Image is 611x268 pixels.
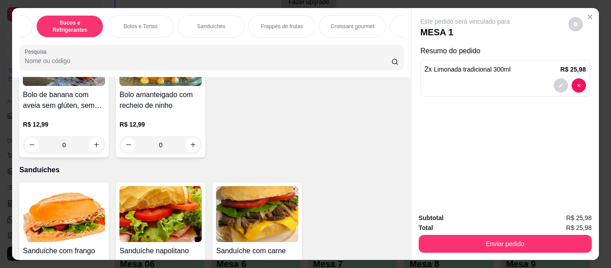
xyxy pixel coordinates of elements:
[420,17,510,26] p: Este pedido será vinculado para
[89,138,103,152] button: increase-product-quantity
[569,17,583,31] button: decrease-product-quantity
[25,48,50,55] label: Pesquisa
[186,138,200,152] button: increase-product-quantity
[419,235,592,253] button: Enviar pedido
[216,186,298,242] img: product-image
[23,246,105,256] h4: Sanduíche com frango
[420,26,510,38] p: MESA 1
[566,223,592,233] span: R$ 25,98
[121,138,136,152] button: decrease-product-quantity
[197,23,225,30] p: Sanduíches
[19,165,403,175] p: Sanduíches
[419,224,433,231] strong: Total
[123,23,157,30] p: Bolos e Tortas
[25,138,39,152] button: decrease-product-quantity
[554,78,568,93] button: decrease-product-quantity
[566,213,592,223] span: R$ 25,98
[434,66,510,73] span: Limonada tradicional 300ml
[420,46,590,56] p: Resumo do pedido
[23,186,105,242] img: product-image
[572,78,586,93] button: decrease-product-quantity
[331,23,374,30] p: Croissant gourmet
[44,19,96,34] p: Sucos e Refrigerantes
[23,120,105,129] p: R$ 12,99
[261,23,303,30] p: Frappés de frutas
[424,64,511,75] p: 2 x
[560,65,586,74] p: R$ 25,98
[23,89,105,111] h4: Bolo de banana com aveia sem glúten, sem lactose e sem açúcar.
[583,10,597,24] button: Close
[25,56,391,65] input: Pesquisa
[216,246,298,267] h4: Sanduíche com carne seca.
[419,214,444,221] strong: Subtotal
[119,120,202,129] p: R$ 12,99
[119,246,202,256] h4: Sanduíche napolitano
[119,186,202,242] img: product-image
[119,89,202,111] h4: Bolo amanteigado com recheio de ninho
